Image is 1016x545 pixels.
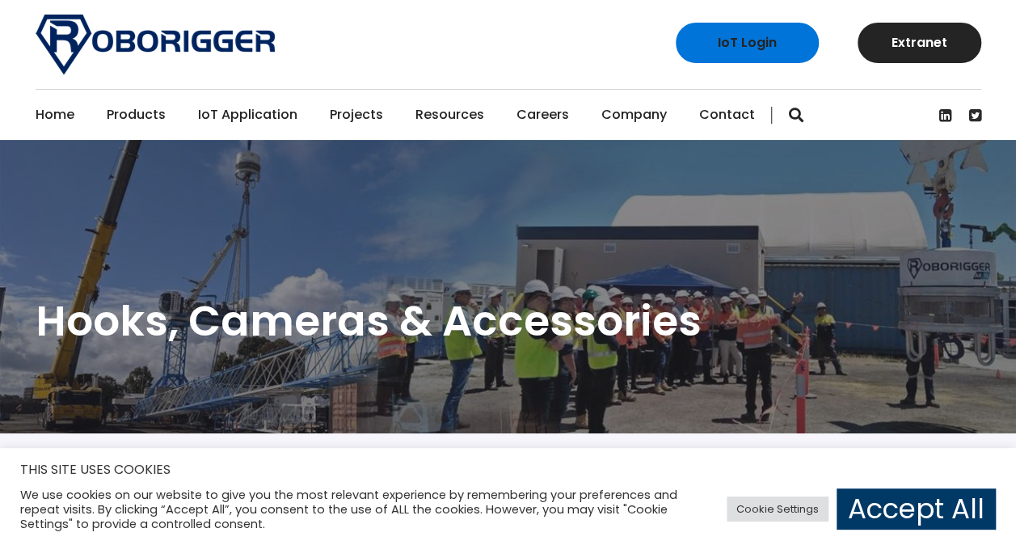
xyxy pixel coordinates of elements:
[198,90,297,140] a: IoT Application
[20,459,996,480] h5: THIS SITE USES COOKIES
[36,15,275,74] img: Roborigger
[36,294,981,349] h1: Hooks, Cameras & Accessories
[837,488,996,530] a: Accept All
[676,23,819,63] a: IoT Login
[516,90,569,140] a: Careers
[699,90,755,140] a: Contact
[330,90,383,140] a: Projects
[415,90,484,140] a: Resources
[107,90,166,140] a: Products
[727,496,828,522] a: Cookie Settings
[36,90,74,140] a: Home
[858,23,981,63] a: Extranet
[601,90,667,140] a: Company
[20,488,703,531] div: We use cookies on our website to give you the most relevant experience by remembering your prefer...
